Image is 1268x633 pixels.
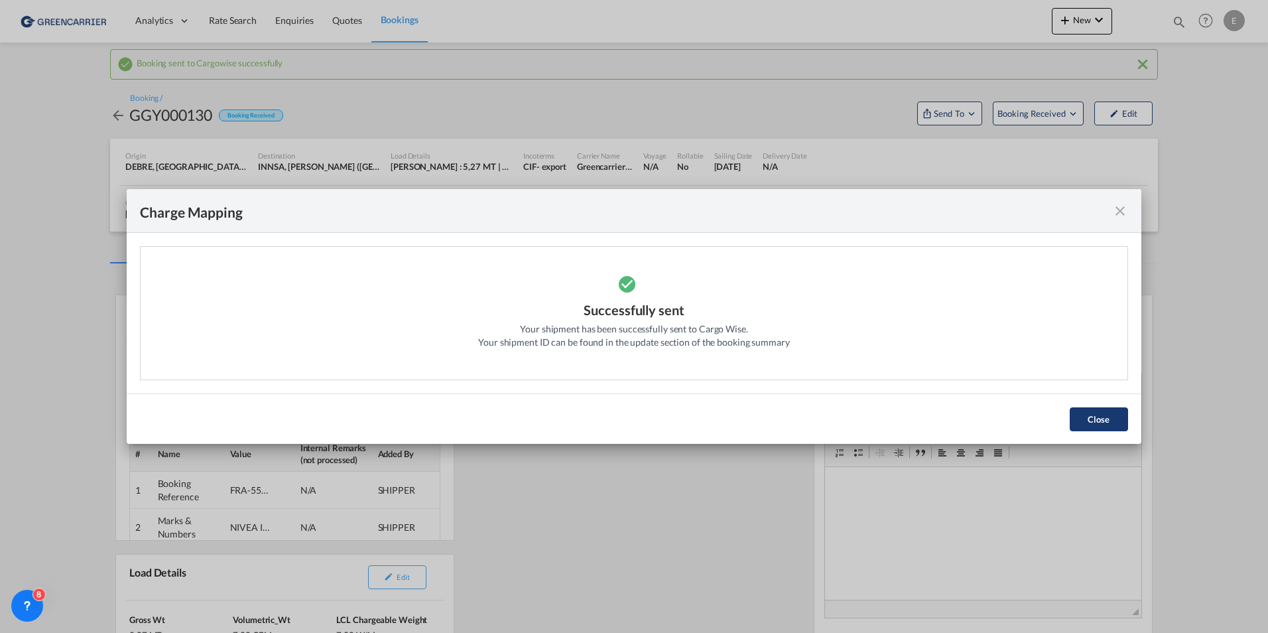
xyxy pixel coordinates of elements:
[13,13,303,27] body: Editor, editor6
[127,189,1141,444] md-dialog: Please note ...
[584,301,684,322] div: Successfully sent
[478,336,790,349] div: Your shipment ID can be found in the update section of the booking summary
[1070,407,1128,431] button: Close
[617,267,651,301] md-icon: icon-checkbox-marked-circle
[520,322,748,336] div: Your shipment has been successfully sent to Cargo Wise.
[1112,203,1128,219] md-icon: icon-close fg-AAA8AD cursor
[140,202,243,219] div: Charge Mapping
